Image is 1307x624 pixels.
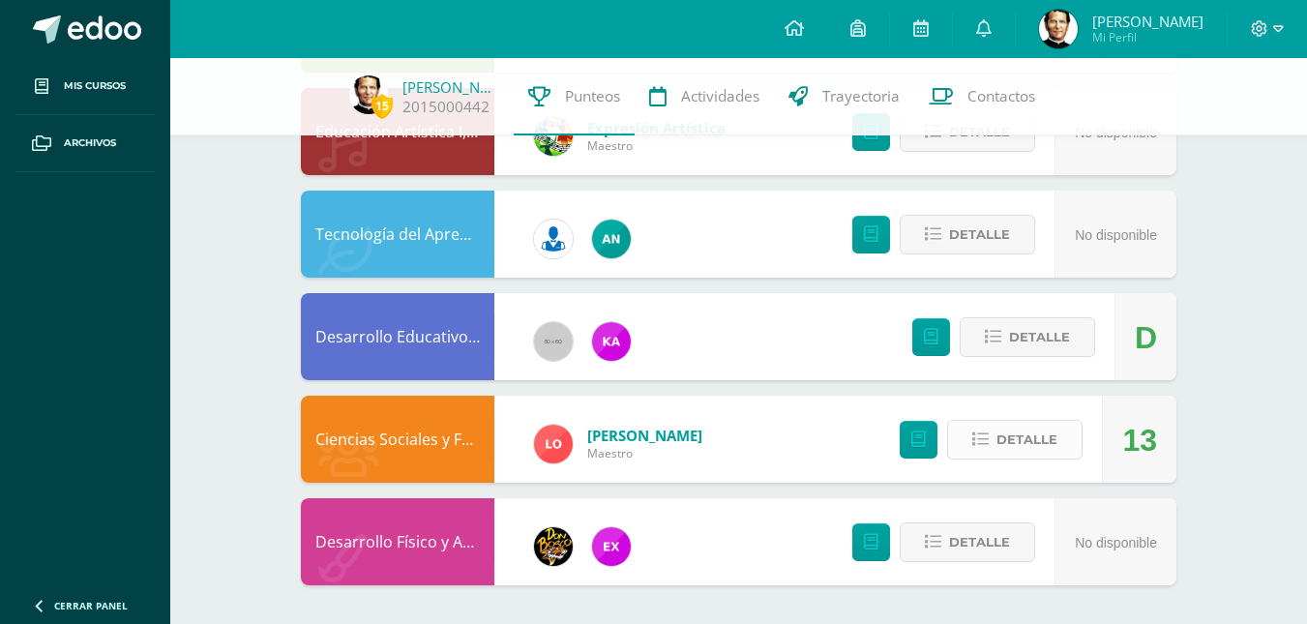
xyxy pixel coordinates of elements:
span: Mis cursos [64,78,126,94]
img: c598cf620f05ed9e056c565954b1490b.png [592,322,631,361]
span: 15 [371,94,393,118]
span: Archivos [64,135,116,151]
span: Trayectoria [822,86,900,106]
img: 60x60 [534,322,573,361]
span: Cerrar panel [54,599,128,612]
button: Detalle [960,317,1095,357]
button: Detalle [900,522,1035,562]
button: Detalle [947,420,1083,460]
a: Actividades [635,58,774,135]
div: Ciencias Sociales y Formación Ciudadana e Interculturalidad [301,396,494,483]
img: b86dcbcd5091f07905c03663b0678497.png [349,75,388,114]
a: Mis cursos [15,58,155,115]
span: Mi Perfil [1092,29,1203,45]
span: [PERSON_NAME] [1092,12,1203,31]
span: Actividades [681,86,759,106]
span: No disponible [1075,535,1157,550]
span: Detalle [949,217,1010,253]
span: Detalle [1009,319,1070,355]
span: No disponible [1075,227,1157,243]
a: Punteos [514,58,635,135]
span: Detalle [949,524,1010,560]
img: 21dcd0747afb1b787494880446b9b401.png [534,527,573,566]
div: Desarrollo Físico y Artístico (Extracurricular) [301,498,494,585]
div: Desarrollo Educativo y Proyecto de Vida [301,293,494,380]
img: 59290ed508a7c2aec46e59874efad3b5.png [534,425,573,463]
div: Tecnología del Aprendizaje y la Comunicación (Informática) [301,191,494,278]
img: b86dcbcd5091f07905c03663b0678497.png [1039,10,1078,48]
img: ce84f7dabd80ed5f5aa83b4480291ac6.png [592,527,631,566]
span: Maestro [587,445,702,461]
a: Archivos [15,115,155,172]
span: Maestro [587,137,726,154]
a: [PERSON_NAME] [402,77,499,97]
img: 6ed6846fa57649245178fca9fc9a58dd.png [534,220,573,258]
span: Contactos [967,86,1035,106]
button: Detalle [900,215,1035,254]
div: D [1135,294,1157,381]
span: [PERSON_NAME] [587,426,702,445]
span: Detalle [996,422,1057,458]
a: Contactos [914,58,1050,135]
img: 05ee8f3aa2e004bc19e84eb2325bd6d4.png [592,220,631,258]
span: Punteos [565,86,620,106]
img: 159e24a6ecedfdf8f489544946a573f0.png [534,117,573,156]
div: 13 [1122,397,1157,484]
a: Trayectoria [774,58,914,135]
a: 2015000442 [402,97,490,117]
